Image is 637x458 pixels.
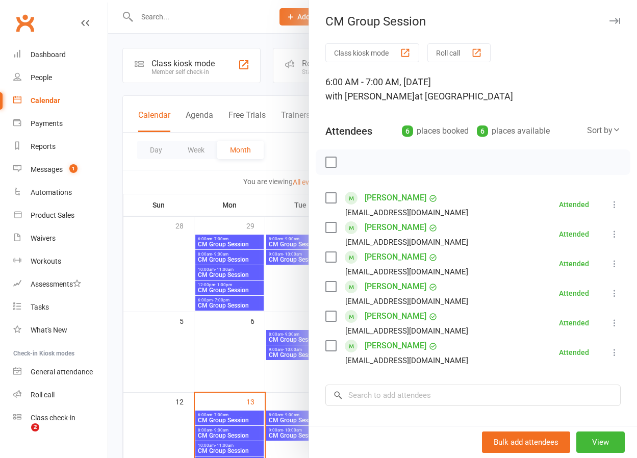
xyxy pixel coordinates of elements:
[345,236,468,249] div: [EMAIL_ADDRESS][DOMAIN_NAME]
[365,249,426,265] a: [PERSON_NAME]
[559,319,589,326] div: Attended
[13,43,108,66] a: Dashboard
[31,188,72,196] div: Automations
[31,142,56,150] div: Reports
[31,234,56,242] div: Waivers
[10,423,35,448] iframe: Intercom live chat
[69,164,78,173] span: 1
[576,431,625,453] button: View
[345,265,468,278] div: [EMAIL_ADDRESS][DOMAIN_NAME]
[31,280,81,288] div: Assessments
[13,204,108,227] a: Product Sales
[345,206,468,219] div: [EMAIL_ADDRESS][DOMAIN_NAME]
[309,14,637,29] div: CM Group Session
[325,43,419,62] button: Class kiosk mode
[325,385,621,406] input: Search to add attendees
[325,91,415,101] span: with [PERSON_NAME]
[559,201,589,208] div: Attended
[31,257,61,265] div: Workouts
[13,66,108,89] a: People
[477,125,488,137] div: 6
[13,273,108,296] a: Assessments
[365,338,426,354] a: [PERSON_NAME]
[31,211,74,219] div: Product Sales
[559,260,589,267] div: Attended
[365,190,426,206] a: [PERSON_NAME]
[365,219,426,236] a: [PERSON_NAME]
[325,75,621,104] div: 6:00 AM - 7:00 AM, [DATE]
[482,431,570,453] button: Bulk add attendees
[559,349,589,356] div: Attended
[31,303,49,311] div: Tasks
[427,43,491,62] button: Roll call
[31,119,63,128] div: Payments
[13,361,108,384] a: General attendance kiosk mode
[31,326,67,334] div: What's New
[345,324,468,338] div: [EMAIL_ADDRESS][DOMAIN_NAME]
[13,112,108,135] a: Payments
[559,290,589,297] div: Attended
[31,414,75,422] div: Class check-in
[13,319,108,342] a: What's New
[31,96,60,105] div: Calendar
[587,124,621,137] div: Sort by
[477,124,550,138] div: places available
[13,158,108,181] a: Messages 1
[345,295,468,308] div: [EMAIL_ADDRESS][DOMAIN_NAME]
[31,368,93,376] div: General attendance
[13,181,108,204] a: Automations
[13,296,108,319] a: Tasks
[13,89,108,112] a: Calendar
[345,354,468,367] div: [EMAIL_ADDRESS][DOMAIN_NAME]
[31,391,55,399] div: Roll call
[31,73,52,82] div: People
[13,227,108,250] a: Waivers
[402,125,413,137] div: 6
[31,165,63,173] div: Messages
[31,423,39,431] span: 2
[365,278,426,295] a: [PERSON_NAME]
[559,231,589,238] div: Attended
[13,406,108,429] a: Class kiosk mode
[365,308,426,324] a: [PERSON_NAME]
[415,91,513,101] span: at [GEOGRAPHIC_DATA]
[402,124,469,138] div: places booked
[12,10,38,36] a: Clubworx
[13,384,108,406] a: Roll call
[13,135,108,158] a: Reports
[31,50,66,59] div: Dashboard
[325,124,372,138] div: Attendees
[13,250,108,273] a: Workouts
